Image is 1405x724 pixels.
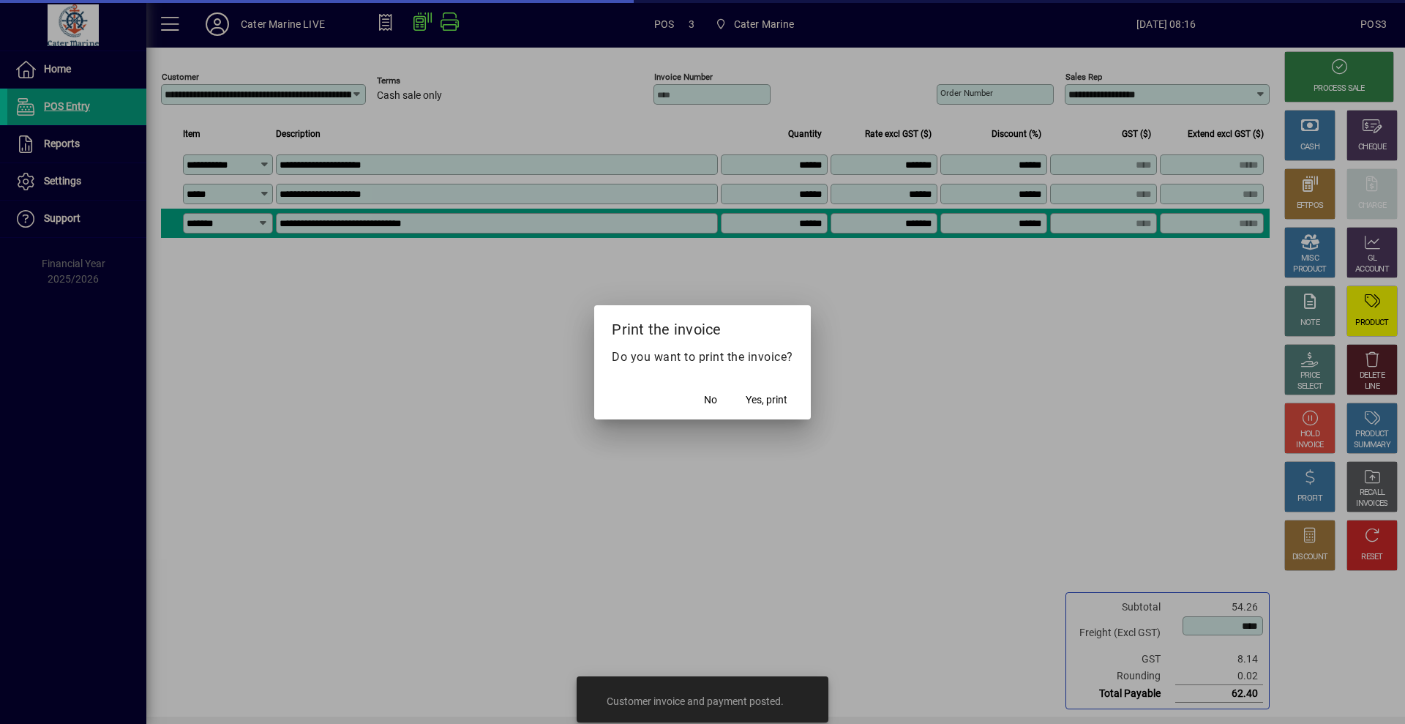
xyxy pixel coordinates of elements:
h2: Print the invoice [594,305,811,348]
span: Yes, print [746,392,787,408]
p: Do you want to print the invoice? [612,348,793,366]
span: No [704,392,717,408]
button: No [687,387,734,414]
button: Yes, print [740,387,793,414]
